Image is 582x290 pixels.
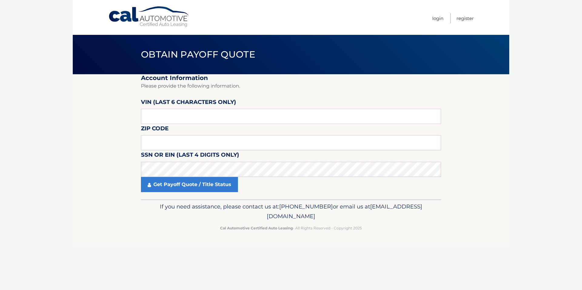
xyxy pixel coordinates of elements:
label: VIN (last 6 characters only) [141,98,236,109]
label: SSN or EIN (last 4 digits only) [141,150,239,162]
p: If you need assistance, please contact us at: or email us at [145,202,437,221]
h2: Account Information [141,74,441,82]
a: Login [432,13,443,23]
a: Register [457,13,474,23]
p: - All Rights Reserved - Copyright 2025 [145,225,437,231]
strong: Cal Automotive Certified Auto Leasing [220,226,293,230]
a: Get Payoff Quote / Title Status [141,177,238,192]
span: [PHONE_NUMBER] [279,203,333,210]
span: Obtain Payoff Quote [141,49,255,60]
p: Please provide the following information. [141,82,441,90]
a: Cal Automotive [108,6,190,28]
label: Zip Code [141,124,169,135]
